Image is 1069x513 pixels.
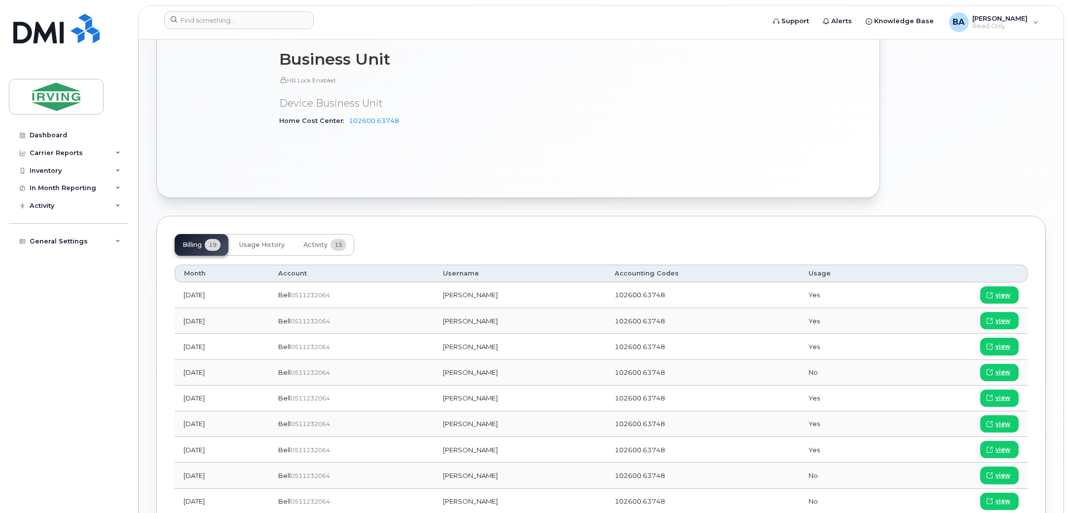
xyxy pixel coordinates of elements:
span: view [995,420,1010,429]
a: view [980,286,1019,304]
a: view [980,364,1019,381]
span: Bell [278,394,291,402]
td: [PERSON_NAME] [434,411,606,437]
p: Device Business Unit [279,96,556,111]
a: Alerts [816,11,859,31]
td: [DATE] [175,463,269,488]
span: Activity [303,241,328,249]
span: view [995,342,1010,351]
span: 0511232064 [291,317,330,325]
span: Knowledge Base [875,16,934,26]
div: Bonas, Amanda [942,12,1045,32]
a: view [980,467,1019,484]
span: Support [782,16,810,26]
td: Yes [800,282,894,308]
td: [PERSON_NAME] [434,308,606,334]
span: Bell [278,343,291,351]
span: 0511232064 [291,446,330,454]
td: [DATE] [175,437,269,463]
span: 102600.63748 [615,317,665,325]
a: view [980,441,1019,458]
td: Yes [800,411,894,437]
span: Bell [278,317,291,325]
th: Month [175,265,269,282]
input: Find something... [164,11,314,29]
span: 15 [331,239,346,251]
span: 102600.63748 [615,394,665,402]
td: [DATE] [175,360,269,386]
span: Bell [278,446,291,454]
th: Usage [800,265,894,282]
span: 102600.63748 [615,446,665,454]
td: [PERSON_NAME] [434,463,606,488]
a: 102600.63748 [349,117,399,124]
td: [DATE] [175,308,269,334]
span: view [995,316,1010,325]
td: [PERSON_NAME] [434,282,606,308]
td: [DATE] [175,282,269,308]
span: Bell [278,497,291,505]
span: 102600.63748 [615,497,665,505]
span: Bell [278,472,291,479]
span: view [995,471,1010,480]
td: Yes [800,334,894,359]
span: view [995,445,1010,454]
span: 102600.63748 [615,343,665,351]
a: Support [767,11,816,31]
span: Home Cost Center [279,117,349,124]
td: [PERSON_NAME] [434,334,606,359]
span: Bell [278,368,291,376]
span: [PERSON_NAME] [973,14,1028,22]
span: 0511232064 [291,343,330,351]
td: [DATE] [175,386,269,411]
a: view [980,338,1019,355]
span: Usage History [239,241,285,249]
span: view [995,394,1010,402]
span: 0511232064 [291,498,330,505]
span: 102600.63748 [615,420,665,428]
span: Bell [278,291,291,299]
td: [DATE] [175,334,269,359]
span: 0511232064 [291,395,330,402]
td: Yes [800,437,894,463]
th: Accounting Codes [606,265,800,282]
span: 0511232064 [291,472,330,479]
span: Alerts [832,16,852,26]
th: Account [269,265,434,282]
span: 0511232064 [291,369,330,376]
span: 0511232064 [291,291,330,299]
td: Yes [800,386,894,411]
h3: Business Unit [279,50,556,68]
a: view [980,312,1019,329]
td: [DATE] [175,411,269,437]
span: Bell [278,420,291,428]
td: [PERSON_NAME] [434,360,606,386]
p: HR Lock Enabled [279,76,556,84]
span: 102600.63748 [615,368,665,376]
span: view [995,368,1010,377]
td: No [800,463,894,488]
span: 0511232064 [291,420,330,428]
span: 102600.63748 [615,472,665,479]
th: Username [434,265,606,282]
a: view [980,493,1019,510]
span: BA [953,16,965,28]
a: view [980,415,1019,433]
span: view [995,497,1010,506]
span: view [995,291,1010,300]
td: Yes [800,308,894,334]
a: Knowledge Base [859,11,941,31]
td: No [800,360,894,386]
a: view [980,390,1019,407]
td: [PERSON_NAME] [434,386,606,411]
td: [PERSON_NAME] [434,437,606,463]
span: Read Only [973,22,1028,30]
span: 102600.63748 [615,291,665,299]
